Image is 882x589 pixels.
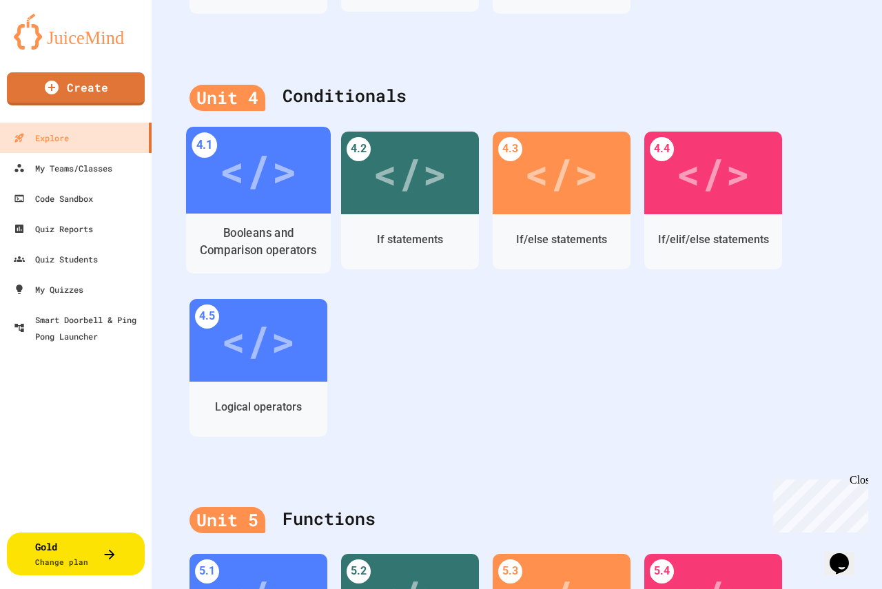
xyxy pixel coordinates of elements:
iframe: chat widget [824,534,868,575]
div: </> [219,137,297,202]
iframe: chat widget [768,474,868,533]
div: If statements [377,231,443,248]
div: </> [373,142,447,204]
div: My Teams/Classes [14,160,112,176]
div: Gold [35,539,88,568]
div: 4.4 [650,137,674,161]
div: If/elif/else statements [658,231,769,248]
div: 4.3 [498,137,522,161]
div: My Quizzes [14,281,83,298]
span: Change plan [35,557,88,567]
div: </> [676,142,750,204]
img: logo-orange.svg [14,14,138,50]
div: Conditionals [189,69,844,124]
div: Chat with us now!Close [6,6,95,87]
div: Quiz Reports [14,220,93,237]
div: Quiz Students [14,251,98,267]
div: Logical operators [215,399,302,415]
div: 5.3 [498,559,522,583]
button: GoldChange plan [7,533,145,575]
div: </> [524,142,599,204]
div: Smart Doorbell & Ping Pong Launcher [14,311,146,344]
div: Unit 4 [189,85,265,111]
div: Functions [189,492,844,547]
div: 4.5 [195,304,219,329]
div: 5.2 [347,559,371,583]
div: Explore [14,130,69,146]
div: Booleans and Comparison operators [197,224,320,258]
div: 5.1 [195,559,219,583]
div: 4.1 [192,132,217,158]
a: Create [7,72,145,105]
div: 5.4 [650,559,674,583]
div: </> [221,309,296,371]
div: Unit 5 [189,507,265,533]
div: 4.2 [347,137,371,161]
div: Code Sandbox [14,190,93,207]
div: If/else statements [516,231,607,248]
